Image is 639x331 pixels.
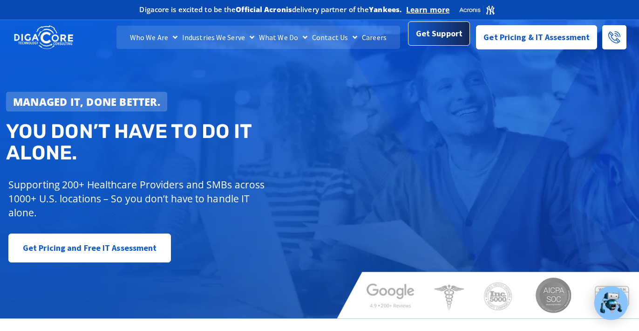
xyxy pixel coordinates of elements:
a: What We Do [257,26,310,49]
a: Get Pricing and Free IT Assessment [8,234,171,262]
img: DigaCore Technology Consulting [14,25,73,50]
a: Careers [360,26,389,49]
a: Get Pricing & IT Assessment [476,25,597,49]
h2: Digacore is excited to be the delivery partner of the [139,6,401,13]
a: Managed IT, done better. [6,92,167,111]
b: Yankees. [369,5,401,14]
a: Industries We Serve [180,26,257,49]
span: Get Pricing & IT Assessment [483,28,590,47]
b: Official Acronis [236,5,292,14]
img: Acronis [459,5,495,15]
nav: Menu [116,26,401,49]
span: Get Pricing and Free IT Assessment [23,239,156,257]
strong: Managed IT, done better. [13,95,160,109]
a: Who We Are [128,26,180,49]
a: Learn more [406,5,449,14]
span: Get Support [416,24,462,43]
h2: You don’t have to do IT alone. [6,121,326,164]
p: Supporting 200+ Healthcare Providers and SMBs across 1000+ U.S. locations – So you don’t have to ... [8,178,269,220]
a: Get Support [408,21,470,46]
a: Contact Us [310,26,360,49]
